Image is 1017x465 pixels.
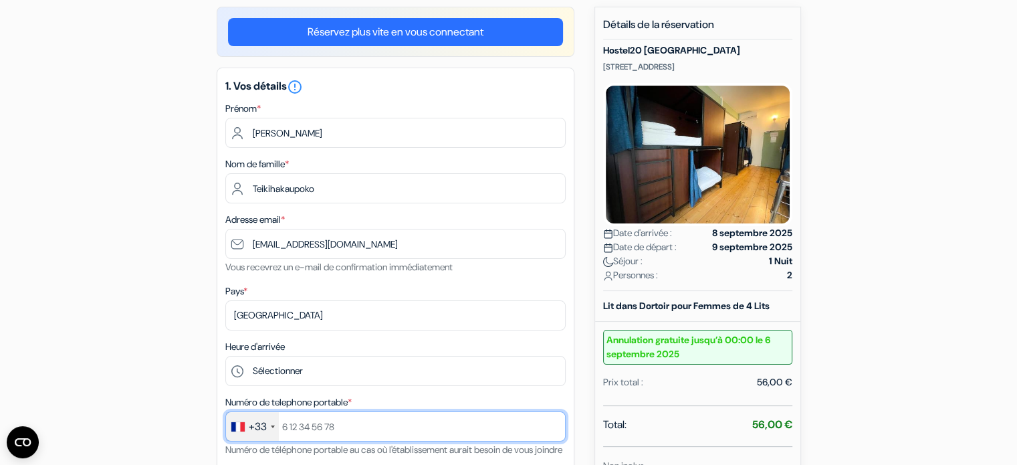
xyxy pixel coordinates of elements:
[712,226,792,240] strong: 8 septembre 2025
[603,62,792,72] p: [STREET_ADDRESS]
[603,240,677,254] span: Date de départ :
[225,284,247,298] label: Pays
[752,417,792,432] strong: 56,00 €
[603,330,792,365] small: Annulation gratuite jusqu’à 00:00 le 6 septembre 2025
[603,300,770,312] b: Lit dans Dortoir pour Femmes de 4 Lits
[603,229,613,239] img: calendar.svg
[757,375,792,389] div: 56,00 €
[225,411,566,442] input: 6 12 34 56 78
[603,243,613,253] img: calendar.svg
[603,417,627,433] span: Total:
[225,118,566,148] input: Entrez votre prénom
[603,18,792,39] h5: Détails de la réservation
[225,444,562,456] small: Numéro de téléphone portable au cas où l'établissement aurait besoin de vous joindre
[225,157,289,171] label: Nom de famille
[603,257,613,267] img: moon.svg
[287,79,303,95] i: error_outline
[225,261,453,273] small: Vous recevrez un e-mail de confirmation immédiatement
[603,226,672,240] span: Date d'arrivée :
[225,340,285,354] label: Heure d'arrivée
[225,79,566,95] h5: 1. Vos détails
[603,268,658,282] span: Personnes :
[287,79,303,93] a: error_outline
[7,426,39,458] button: Ouvrir le widget CMP
[712,240,792,254] strong: 9 septembre 2025
[603,375,643,389] div: Prix total :
[603,254,643,268] span: Séjour :
[225,395,352,409] label: Numéro de telephone portable
[226,412,279,441] div: France: +33
[225,229,566,259] input: Entrer adresse e-mail
[249,419,267,435] div: +33
[603,271,613,281] img: user_icon.svg
[225,173,566,203] input: Entrer le nom de famille
[787,268,792,282] strong: 2
[603,45,792,56] h5: Hostel20 [GEOGRAPHIC_DATA]
[225,213,285,227] label: Adresse email
[769,254,792,268] strong: 1 Nuit
[225,102,261,116] label: Prénom
[228,18,563,46] a: Réservez plus vite en vous connectant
